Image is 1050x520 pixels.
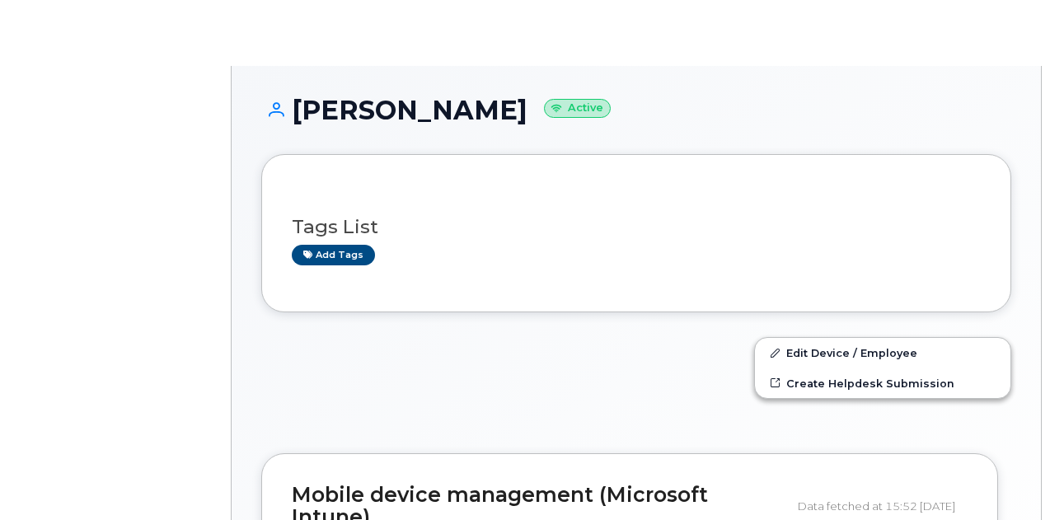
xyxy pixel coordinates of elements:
[544,99,611,118] small: Active
[755,338,1010,368] a: Edit Device / Employee
[261,96,1011,124] h1: [PERSON_NAME]
[755,368,1010,398] a: Create Helpdesk Submission
[292,217,981,237] h3: Tags List
[292,245,375,265] a: Add tags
